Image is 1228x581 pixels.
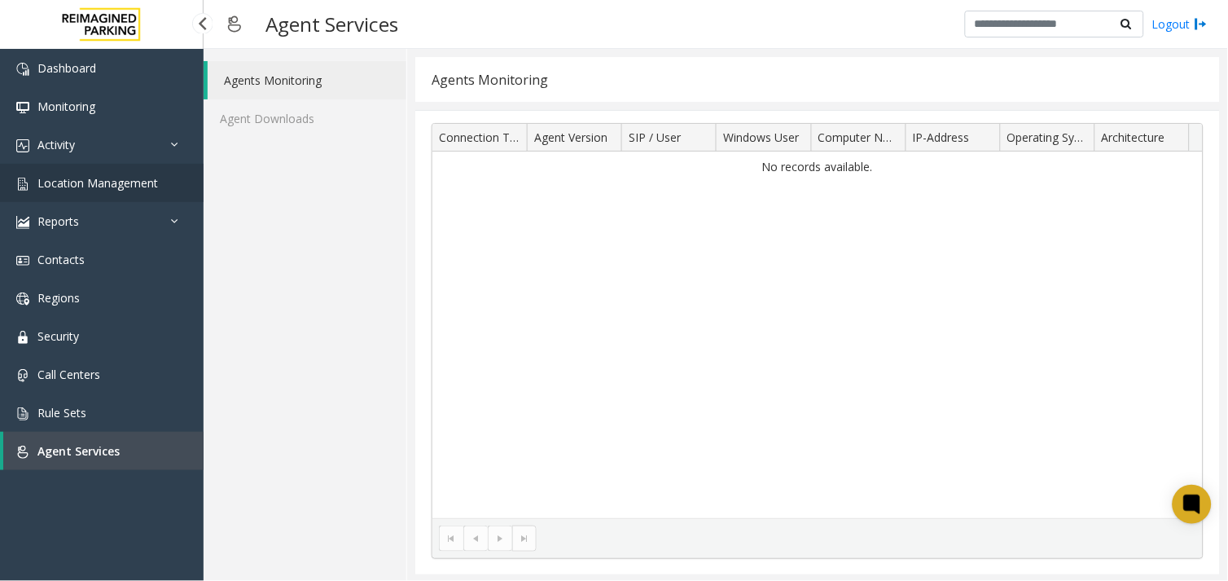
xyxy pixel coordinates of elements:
[913,130,970,145] span: IP-Address
[16,63,29,76] img: 'icon'
[37,60,96,76] span: Dashboard
[432,152,1203,183] td: No records available.
[16,254,29,267] img: 'icon'
[37,405,86,420] span: Rule Sets
[16,139,29,152] img: 'icon'
[3,432,204,470] a: Agent Services
[204,99,406,138] a: Agent Downloads
[1102,130,1165,145] span: Architecture
[220,4,249,44] img: pageIcon
[37,213,79,229] span: Reports
[432,124,1203,518] div: Data table
[257,4,406,44] h3: Agent Services
[724,130,800,145] span: Windows User
[16,369,29,382] img: 'icon'
[16,293,29,306] img: 'icon'
[16,178,29,191] img: 'icon'
[37,367,100,382] span: Call Centers
[1152,15,1208,33] a: Logout
[1007,130,1102,145] span: Operating System
[16,216,29,229] img: 'icon'
[37,99,95,114] span: Monitoring
[629,130,682,145] span: SIP / User
[1195,15,1208,33] img: logout
[37,290,80,306] span: Regions
[37,328,79,344] span: Security
[16,407,29,420] img: 'icon'
[439,130,529,145] span: Connection Time
[818,130,907,145] span: Computer Name
[535,130,608,145] span: Agent Version
[16,331,29,344] img: 'icon'
[37,175,158,191] span: Location Management
[37,252,85,267] span: Contacts
[16,446,29,459] img: 'icon'
[16,101,29,114] img: 'icon'
[37,443,120,459] span: Agent Services
[432,69,548,90] div: Agents Monitoring
[208,61,406,99] a: Agents Monitoring
[37,137,75,152] span: Activity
